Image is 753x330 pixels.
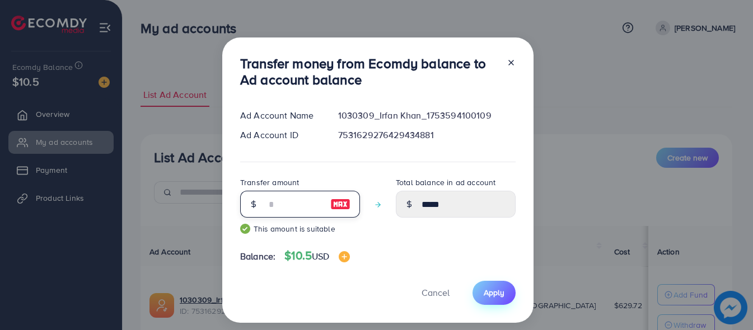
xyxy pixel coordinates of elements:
[240,55,498,88] h3: Transfer money from Ecomdy balance to Ad account balance
[240,250,275,263] span: Balance:
[312,250,329,262] span: USD
[240,223,360,234] small: This amount is suitable
[329,129,525,142] div: 7531629276429434881
[473,281,516,305] button: Apply
[240,224,250,234] img: guide
[284,249,349,263] h4: $10.5
[396,177,495,188] label: Total balance in ad account
[330,197,350,211] img: image
[408,281,464,305] button: Cancel
[422,286,450,299] span: Cancel
[339,251,350,262] img: image
[240,177,299,188] label: Transfer amount
[484,287,504,298] span: Apply
[231,109,329,122] div: Ad Account Name
[329,109,525,122] div: 1030309_Irfan Khan_1753594100109
[231,129,329,142] div: Ad Account ID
